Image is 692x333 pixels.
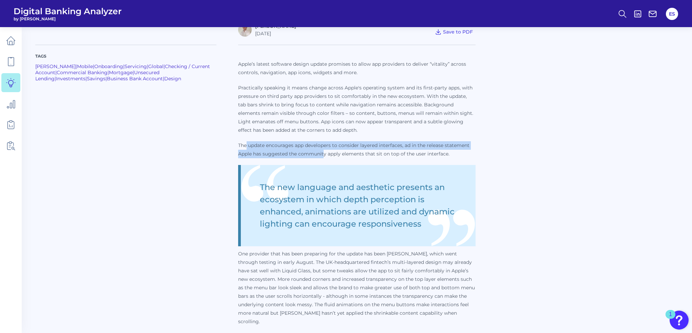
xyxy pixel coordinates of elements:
[56,76,85,82] a: Investments
[666,8,678,20] button: ES
[35,53,216,59] p: Tags
[147,63,148,69] span: |
[432,27,476,37] button: Save to PDF
[77,63,93,69] a: Mobile
[76,63,77,69] span: |
[238,23,252,37] img: MIchael McCaw
[238,250,476,326] p: One provider that has been preparing for the update has been [PERSON_NAME], which went through te...
[443,29,473,35] span: Save to PDF
[238,84,476,134] p: Practically speaking it means change across Apple's operating system and its first-party apps, wi...
[109,69,133,76] a: Mortgage
[55,76,56,82] span: |
[148,63,164,69] a: Global
[164,76,181,82] a: Design
[238,60,476,77] p: Apple’s latest software design update promises to allow app providers to deliver “vitality” acros...
[35,69,159,82] a: Unsecured Lending
[35,63,76,69] a: [PERSON_NAME]
[670,311,689,330] button: Open Resource Center, 1 new notification
[94,63,123,69] a: Onboarding
[87,76,105,82] a: Savings
[55,69,57,76] span: |
[669,314,672,323] div: 1
[85,76,87,82] span: |
[238,141,476,158] p: The update encourages app developers to consider layered interfaces, ad in the release statement ...
[124,63,147,69] a: Servicing
[14,6,122,16] span: Digital Banking Analyzer
[57,69,108,76] a: Commercial Banking
[123,63,124,69] span: |
[107,76,163,82] a: Business Bank Account
[35,63,210,76] a: Checking / Current Account
[105,76,107,82] span: |
[133,69,134,76] span: |
[255,30,296,37] div: [DATE]
[238,165,476,246] blockquote: The new language and aesthetic presents an ecosystem in which depth perception is enhanced, anima...
[108,69,109,76] span: |
[164,63,165,69] span: |
[93,63,94,69] span: |
[163,76,164,82] span: |
[14,16,122,21] span: by [PERSON_NAME]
